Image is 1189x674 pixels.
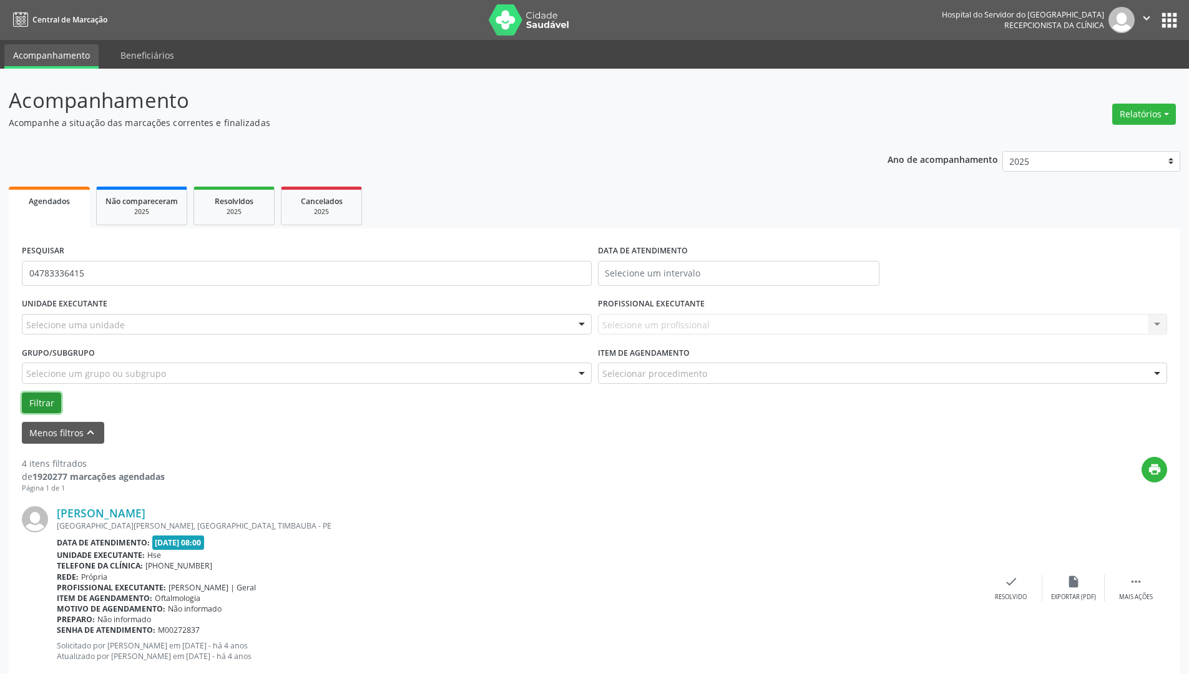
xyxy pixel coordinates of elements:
button: print [1142,457,1167,482]
label: PESQUISAR [22,242,64,261]
span: Recepcionista da clínica [1004,20,1104,31]
span: M00272837 [158,625,200,635]
label: UNIDADE EXECUTANTE [22,295,107,314]
div: Página 1 de 1 [22,483,165,494]
div: Hospital do Servidor do [GEOGRAPHIC_DATA] [942,9,1104,20]
button: Filtrar [22,393,61,414]
p: Solicitado por [PERSON_NAME] em [DATE] - há 4 anos Atualizado por [PERSON_NAME] em [DATE] - há 4 ... [57,640,980,662]
span: Cancelados [301,196,343,207]
p: Acompanhamento [9,85,829,116]
a: Acompanhamento [4,44,99,69]
input: Nome, código do beneficiário ou CPF [22,261,592,286]
label: PROFISSIONAL EXECUTANTE [598,295,705,314]
input: Selecione um intervalo [598,261,879,286]
span: Não informado [168,603,222,614]
button: Menos filtroskeyboard_arrow_up [22,422,104,444]
div: de [22,470,165,483]
span: Central de Marcação [32,14,107,25]
div: Exportar (PDF) [1051,593,1096,602]
i:  [1129,575,1143,589]
span: [PHONE_NUMBER] [145,560,212,571]
div: 4 itens filtrados [22,457,165,470]
div: Resolvido [995,593,1027,602]
label: Item de agendamento [598,343,690,363]
span: Oftalmologia [155,593,200,603]
button: apps [1158,9,1180,31]
b: Preparo: [57,614,95,625]
img: img [22,506,48,532]
span: [PERSON_NAME] | Geral [169,582,256,593]
span: Própria [81,572,107,582]
span: Selecione uma unidade [26,318,125,331]
i: check [1004,575,1018,589]
span: Não informado [97,614,151,625]
label: DATA DE ATENDIMENTO [598,242,688,261]
span: Agendados [29,196,70,207]
span: Selecione um grupo ou subgrupo [26,367,166,380]
p: Acompanhe a situação das marcações correntes e finalizadas [9,116,829,129]
div: 2025 [203,207,265,217]
i: keyboard_arrow_up [84,426,97,439]
strong: 1920277 marcações agendadas [32,471,165,482]
b: Motivo de agendamento: [57,603,165,614]
i:  [1140,11,1153,25]
div: 2025 [290,207,353,217]
i: insert_drive_file [1067,575,1080,589]
span: Não compareceram [105,196,178,207]
b: Item de agendamento: [57,593,152,603]
div: [GEOGRAPHIC_DATA][PERSON_NAME], [GEOGRAPHIC_DATA], TIMBAUBA - PE [57,520,980,531]
div: Mais ações [1119,593,1153,602]
i: print [1148,462,1162,476]
p: Ano de acompanhamento [888,151,998,167]
b: Senha de atendimento: [57,625,155,635]
span: Resolvidos [215,196,253,207]
a: [PERSON_NAME] [57,506,145,520]
label: Grupo/Subgrupo [22,343,95,363]
b: Profissional executante: [57,582,166,593]
a: Central de Marcação [9,9,107,30]
b: Unidade executante: [57,550,145,560]
button: Relatórios [1112,104,1176,125]
b: Data de atendimento: [57,537,150,548]
span: Hse [147,550,161,560]
div: 2025 [105,207,178,217]
span: [DATE] 08:00 [152,535,205,550]
span: Selecionar procedimento [602,367,707,380]
button:  [1135,7,1158,33]
b: Rede: [57,572,79,582]
img: img [1108,7,1135,33]
b: Telefone da clínica: [57,560,143,571]
a: Beneficiários [112,44,183,66]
